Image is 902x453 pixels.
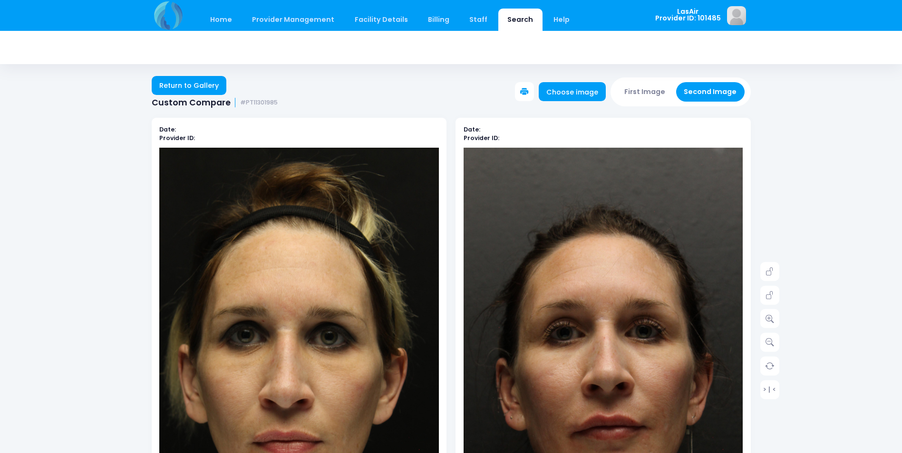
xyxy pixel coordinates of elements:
[544,9,579,31] a: Help
[760,380,779,399] a: > | <
[240,99,278,106] small: #PT11301985
[617,82,673,102] button: First Image
[152,76,227,95] a: Return to Gallery
[418,9,458,31] a: Billing
[727,6,746,25] img: image
[159,134,195,142] b: Provider ID:
[655,8,721,22] span: LasAir Provider ID: 101485
[243,9,344,31] a: Provider Management
[345,9,417,31] a: Facility Details
[539,82,606,101] a: Choose image
[201,9,242,31] a: Home
[460,9,497,31] a: Staff
[676,82,745,102] button: Second Image
[464,134,499,142] b: Provider ID:
[159,125,176,133] b: Date:
[152,98,231,108] span: Custom Compare
[464,125,480,133] b: Date:
[498,9,543,31] a: Search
